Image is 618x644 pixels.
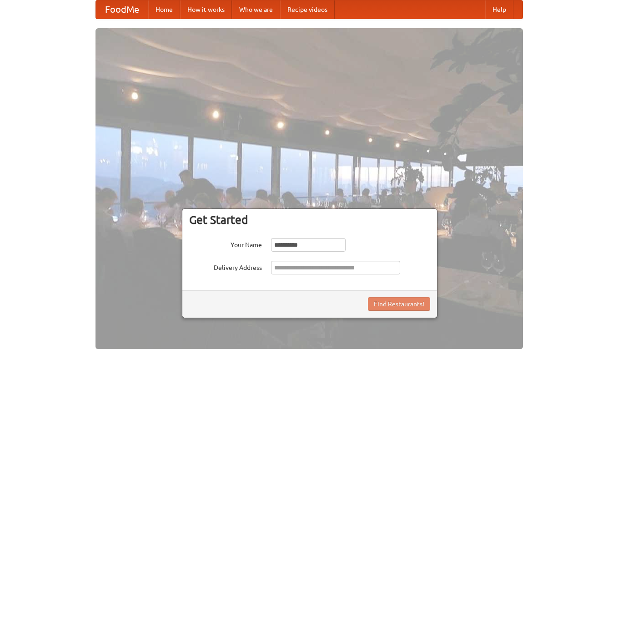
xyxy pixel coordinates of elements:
[148,0,180,19] a: Home
[180,0,232,19] a: How it works
[189,261,262,272] label: Delivery Address
[189,238,262,249] label: Your Name
[280,0,335,19] a: Recipe videos
[189,213,430,227] h3: Get Started
[96,0,148,19] a: FoodMe
[232,0,280,19] a: Who we are
[368,297,430,311] button: Find Restaurants!
[485,0,513,19] a: Help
